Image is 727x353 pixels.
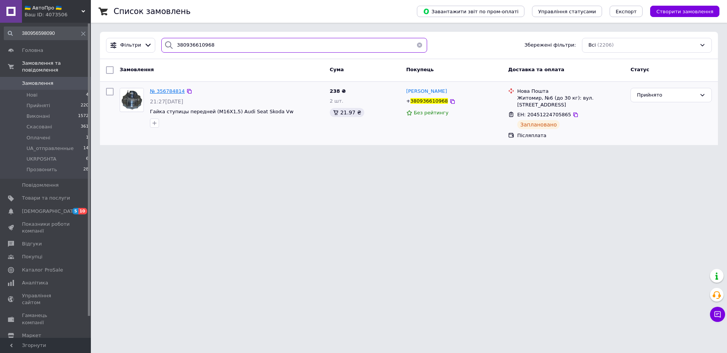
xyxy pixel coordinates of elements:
span: Гаманець компанії [22,312,70,326]
span: Відгуки [22,241,42,247]
button: Управління статусами [532,6,602,17]
button: Експорт [610,6,643,17]
span: Фільтри [120,42,141,49]
span: [DEMOGRAPHIC_DATA] [22,208,78,215]
span: Замовлення [120,67,154,72]
a: Гайка ступицы передней (M16X1,5) Audi Seat Skoda Vw [150,109,293,114]
button: Створити замовлення [650,6,719,17]
span: Прийняті [27,102,50,109]
a: [PERSON_NAME] [406,88,447,95]
span: +380936610968 [406,98,448,104]
span: 1572 [78,113,89,120]
span: 1 [86,134,89,141]
button: Чат з покупцем [710,307,725,322]
span: [PERSON_NAME] [406,88,447,94]
span: Аналітика [22,280,48,286]
button: Завантажити звіт по пром-оплаті [417,6,524,17]
span: 14 [83,145,89,152]
span: Покупці [22,253,42,260]
span: UA_отправленные [27,145,73,152]
span: Виконані [27,113,50,120]
span: 4 [86,92,89,98]
span: + [406,98,410,104]
button: Очистить [412,38,427,53]
div: Прийнято [637,91,696,99]
span: 🇺🇦 АвтоПро 🇺🇦 [25,5,81,11]
span: Всі [588,42,596,49]
span: Cума [330,67,344,72]
span: Головна [22,47,43,54]
span: 238 ₴ [330,88,346,94]
span: 5 [72,208,78,214]
span: Без рейтингу [414,110,449,116]
span: Доставка та оплата [508,67,564,72]
span: Створити замовлення [656,9,713,14]
span: (2206) [598,42,614,48]
span: 28 [83,166,89,173]
span: Скасовані [27,123,52,130]
span: 6 [86,156,89,162]
span: Замовлення та повідомлення [22,60,91,73]
span: Товари та послуги [22,195,70,201]
span: Нові [27,92,37,98]
a: Фото товару [120,88,144,112]
a: Створити замовлення [643,8,719,14]
span: Експорт [616,9,637,14]
span: Каталог ProSale [22,267,63,273]
span: Збережені фільтри: [524,42,576,49]
div: 21.97 ₴ [330,108,364,117]
span: 380936610968 [410,98,448,104]
span: Покупець [406,67,434,72]
span: Маркет [22,332,41,339]
span: Прозвонить [27,166,57,173]
span: 10 [78,208,87,214]
span: Оплачені [27,134,50,141]
span: Управління статусами [538,9,596,14]
span: Повідомлення [22,182,59,189]
img: Фото товару [120,89,144,111]
span: Завантажити звіт по пром-оплаті [423,8,518,15]
span: 220 [81,102,89,109]
span: 361 [81,123,89,130]
div: Нова Пошта [517,88,624,95]
span: Статус [630,67,649,72]
input: Пошук за номером замовлення, ПІБ покупця, номером телефону, Email, номером накладної [161,38,427,53]
span: UKRPOSHTA [27,156,56,162]
div: Заплановано [517,120,560,129]
h1: Список замовлень [114,7,190,16]
span: Управління сайтом [22,292,70,306]
span: 21:27[DATE] [150,98,183,105]
div: Житомир, №6 (до 30 кг): вул. [STREET_ADDRESS] [517,95,624,108]
div: Ваш ID: 4073506 [25,11,91,18]
a: № 356784814 [150,88,185,94]
span: Замовлення [22,80,53,87]
span: Показники роботи компанії [22,221,70,234]
span: ЕН: 20451224705865 [517,112,571,117]
input: Пошук [4,27,89,40]
span: 2 шт. [330,98,343,104]
div: Післяплата [517,132,624,139]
